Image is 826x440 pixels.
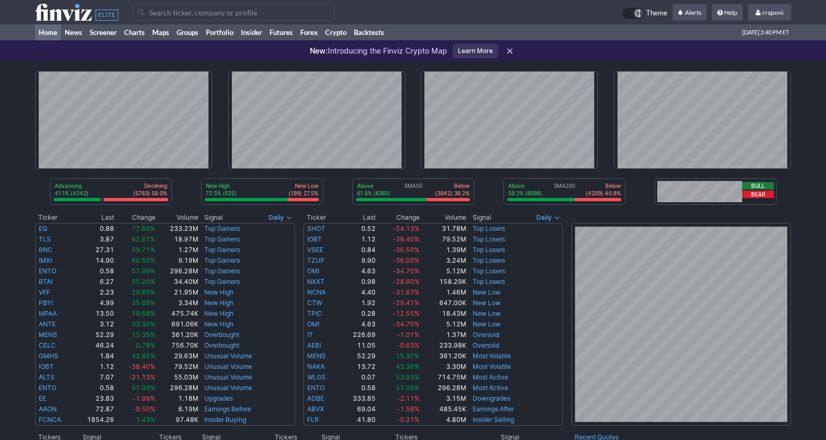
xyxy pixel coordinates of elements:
[357,182,390,189] p: Above
[156,223,199,234] td: 233.23M
[132,384,155,392] span: 57.99%
[473,416,514,424] a: Insider Selling
[339,308,377,319] td: 0.28
[397,416,420,424] span: -0.21%
[508,189,542,197] p: 59.2% (6098)
[646,7,667,19] span: Theme
[420,404,467,415] td: 485.45K
[136,341,155,349] span: 0.78%
[74,266,115,277] td: 0.58
[339,298,377,308] td: 1.92
[61,24,86,40] a: News
[393,288,420,296] span: -31.67%
[536,212,552,223] span: Daily
[357,189,390,197] p: 61.8% (6365)
[507,182,622,198] div: SMA200
[74,234,115,245] td: 3.87
[420,223,467,234] td: 31.78M
[156,319,199,330] td: 691.06K
[393,299,420,307] span: -29.41%
[339,415,377,426] td: 41.80
[115,212,155,223] th: Change
[473,384,508,392] a: Most Active
[508,182,542,189] p: Above
[473,363,511,370] a: Most Volatile
[748,4,791,21] a: rraponi
[420,287,467,298] td: 1.46M
[307,331,313,339] a: IT
[204,363,252,370] a: Unusual Volume
[307,416,319,424] a: FLR
[173,24,202,40] a: Groups
[149,24,173,40] a: Maps
[307,352,326,360] a: MENS
[132,320,155,328] span: 33.30%
[74,404,115,415] td: 72.87
[307,235,322,243] a: IOBT
[473,225,505,232] a: Top Losers
[339,361,377,372] td: 13.72
[156,266,199,277] td: 296.28M
[420,393,467,404] td: 3.15M
[673,4,707,21] a: Alerts
[397,341,420,349] span: -0.63%
[289,189,318,197] p: (199) 27.5%
[39,331,57,339] a: MENS
[132,288,155,296] span: 29.66%
[132,278,155,286] span: 55.20%
[204,320,233,328] a: New High
[435,182,469,189] p: Below
[339,266,377,277] td: 4.63
[396,352,420,360] span: 15.35%
[39,373,55,381] a: ALTS
[420,245,467,255] td: 1.39M
[206,189,237,197] p: 72.5% (525)
[156,245,199,255] td: 1.27M
[74,361,115,372] td: 1.12
[289,182,318,189] p: New Low
[132,267,155,275] span: 57.99%
[204,352,252,360] a: Unusual Volume
[74,255,115,266] td: 14.90
[39,225,47,232] a: EQ
[473,213,491,222] span: Signal
[473,373,508,381] a: Most Active
[128,373,155,381] span: -21.13%
[393,235,420,243] span: -38.40%
[393,309,420,317] span: -12.55%
[339,383,377,393] td: 0.58
[339,393,377,404] td: 333.85
[156,255,199,266] td: 9.19M
[473,278,505,286] a: Top Losers
[397,394,420,402] span: -2.11%
[74,308,115,319] td: 13.50
[420,308,467,319] td: 18.43M
[132,331,155,339] span: 15.35%
[396,373,420,381] span: 53.93%
[268,212,284,223] span: Daily
[204,246,240,254] a: Top Gainers
[420,415,467,426] td: 4.80M
[307,278,325,286] a: NXXT
[128,363,155,370] span: -38.40%
[204,267,240,275] a: Top Gainers
[132,256,155,264] span: 60.59%
[156,383,199,393] td: 296.28M
[156,372,199,383] td: 55.03M
[39,341,56,349] a: CELC
[133,405,155,413] span: -9.50%
[473,235,505,243] a: Top Losers
[136,416,155,424] span: 1.43%
[132,235,155,243] span: 62.61%
[74,351,115,361] td: 1.84
[204,278,240,286] a: Top Gainers
[204,394,233,402] a: Upgrades
[420,298,467,308] td: 647.00K
[307,225,325,232] a: SHOT
[133,189,167,197] p: (5783) 56.0%
[120,24,149,40] a: Charts
[156,287,199,298] td: 21.95M
[204,309,233,317] a: New High
[307,394,324,402] a: ADBE
[39,394,46,402] a: EE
